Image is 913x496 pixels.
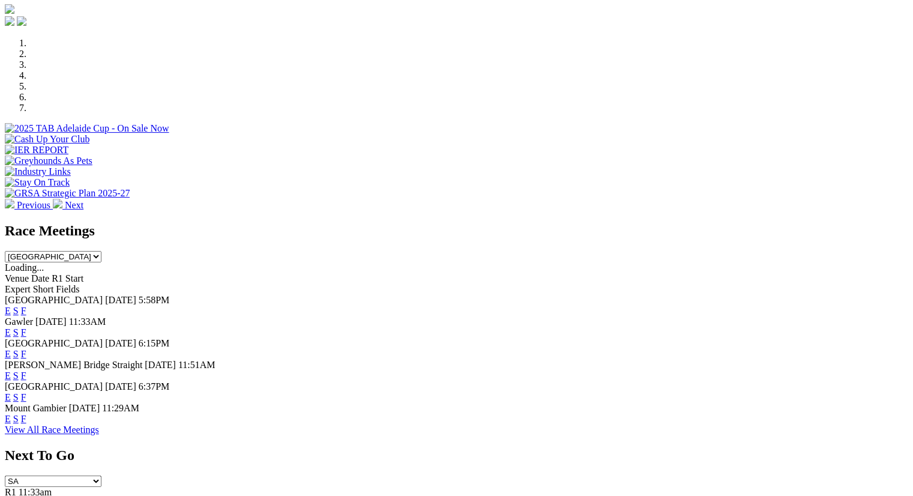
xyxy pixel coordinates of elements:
img: GRSA Strategic Plan 2025-27 [5,188,130,199]
a: F [21,349,26,359]
a: S [13,392,19,402]
span: [GEOGRAPHIC_DATA] [5,338,103,348]
a: S [13,370,19,381]
span: 6:37PM [139,381,170,392]
img: Industry Links [5,166,71,177]
span: Short [33,284,54,294]
img: logo-grsa-white.png [5,4,14,14]
span: Expert [5,284,31,294]
img: Stay On Track [5,177,70,188]
a: F [21,327,26,337]
span: [DATE] [69,403,100,413]
span: Date [31,273,49,283]
a: S [13,414,19,424]
span: [DATE] [145,360,176,370]
span: Gawler [5,316,33,327]
a: E [5,349,11,359]
span: 6:15PM [139,338,170,348]
a: F [21,370,26,381]
span: 11:29AM [102,403,139,413]
a: Next [53,200,83,210]
a: View All Race Meetings [5,425,99,435]
a: E [5,414,11,424]
span: [DATE] [105,338,136,348]
a: E [5,370,11,381]
a: F [21,306,26,316]
span: [DATE] [105,381,136,392]
a: E [5,306,11,316]
span: 11:33AM [69,316,106,327]
span: Venue [5,273,29,283]
span: [GEOGRAPHIC_DATA] [5,381,103,392]
a: S [13,306,19,316]
h2: Next To Go [5,447,908,464]
a: S [13,327,19,337]
img: 2025 TAB Adelaide Cup - On Sale Now [5,123,169,134]
span: [GEOGRAPHIC_DATA] [5,295,103,305]
img: Cash Up Your Club [5,134,89,145]
img: twitter.svg [17,16,26,26]
span: R1 Start [52,273,83,283]
a: E [5,327,11,337]
img: facebook.svg [5,16,14,26]
img: IER REPORT [5,145,68,156]
span: Previous [17,200,50,210]
span: 11:51AM [178,360,215,370]
span: Mount Gambier [5,403,67,413]
span: Next [65,200,83,210]
img: chevron-left-pager-white.svg [5,199,14,208]
img: Greyhounds As Pets [5,156,92,166]
h2: Race Meetings [5,223,908,239]
span: [DATE] [35,316,67,327]
span: 5:58PM [139,295,170,305]
a: Previous [5,200,53,210]
span: Fields [56,284,79,294]
img: chevron-right-pager-white.svg [53,199,62,208]
span: Loading... [5,262,44,273]
a: F [21,414,26,424]
span: [DATE] [105,295,136,305]
span: [PERSON_NAME] Bridge Straight [5,360,142,370]
a: S [13,349,19,359]
a: F [21,392,26,402]
a: E [5,392,11,402]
